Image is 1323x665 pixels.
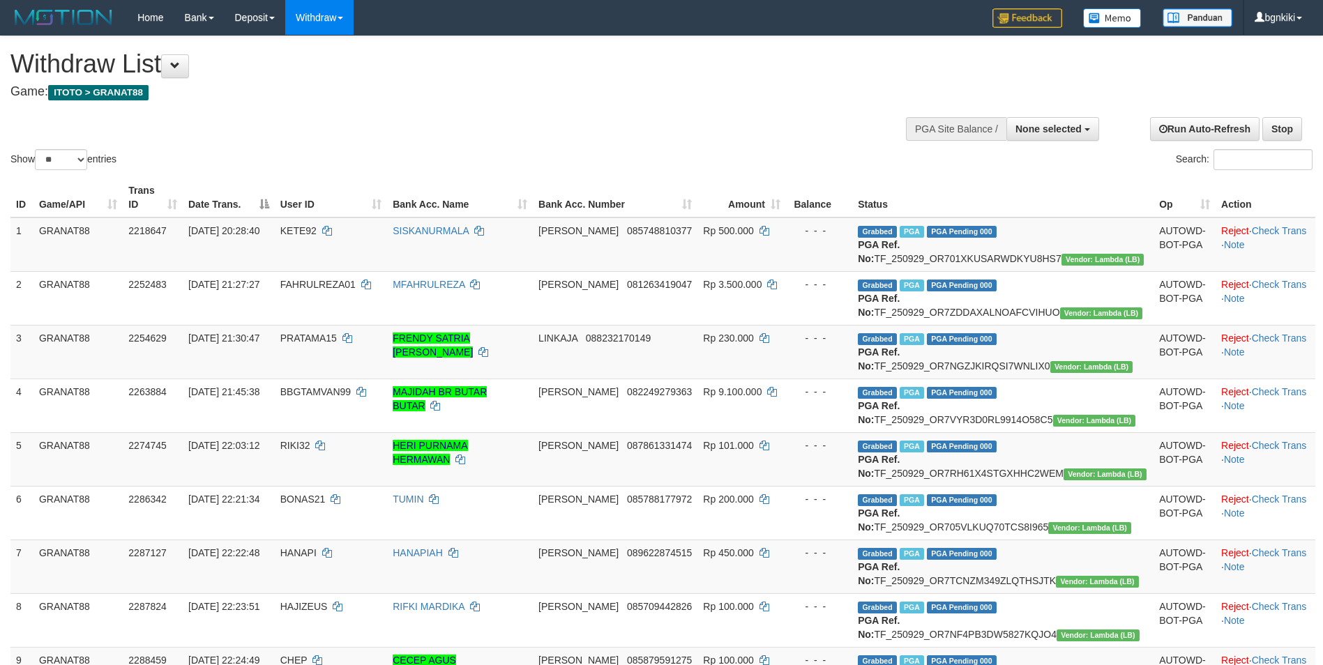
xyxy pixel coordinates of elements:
span: Vendor URL: https://dashboard.q2checkout.com/secure [1061,254,1144,266]
span: HAJIZEUS [280,601,328,612]
th: Trans ID: activate to sort column ascending [123,178,183,217]
a: MFAHRULREZA [393,279,464,290]
td: GRANAT88 [33,325,123,379]
td: TF_250929_OR701XKUSARWDKYU8HS7 [852,217,1154,272]
span: 2287824 [128,601,167,612]
span: Vendor URL: https://dashboard.q2checkout.com/secure [1060,307,1143,319]
span: HANAPI [280,547,317,558]
div: - - - [792,277,847,291]
span: [DATE] 22:03:12 [188,440,259,451]
span: Copy 087861331474 to clipboard [627,440,692,451]
td: TF_250929_OR7NGZJKIRQSI7WNLIX0 [852,325,1154,379]
span: BONAS21 [280,494,326,505]
select: Showentries [35,149,87,170]
img: Button%20Memo.svg [1083,8,1142,28]
td: AUTOWD-BOT-PGA [1154,432,1216,486]
td: AUTOWD-BOT-PGA [1154,593,1216,647]
a: Note [1224,615,1245,626]
span: PGA Pending [927,333,997,345]
th: Amount: activate to sort column ascending [697,178,786,217]
a: Note [1224,454,1245,465]
a: SISKANURMALA [393,225,469,236]
th: Bank Acc. Number: activate to sort column ascending [533,178,697,217]
b: PGA Ref. No: [858,239,900,264]
th: Game/API: activate to sort column ascending [33,178,123,217]
span: None selected [1015,123,1082,135]
span: Copy 085748810377 to clipboard [627,225,692,236]
span: Rp 9.100.000 [703,386,762,397]
span: [PERSON_NAME] [538,494,619,505]
td: 2 [10,271,33,325]
a: Note [1224,561,1245,572]
span: PGA Pending [927,280,997,291]
span: Copy 082249279363 to clipboard [627,386,692,397]
a: Note [1224,507,1245,519]
th: User ID: activate to sort column ascending [275,178,387,217]
td: AUTOWD-BOT-PGA [1154,379,1216,432]
div: - - - [792,224,847,238]
td: · · [1216,486,1315,540]
b: PGA Ref. No: [858,400,900,425]
td: TF_250929_OR7RH61X4STGXHHC2WEM [852,432,1154,486]
span: [DATE] 21:45:38 [188,386,259,397]
h1: Withdraw List [10,50,868,78]
td: 4 [10,379,33,432]
span: [PERSON_NAME] [538,440,619,451]
span: Rp 100.000 [703,601,753,612]
a: Reject [1221,601,1249,612]
a: RIFKI MARDIKA [393,601,464,612]
span: Vendor URL: https://dashboard.q2checkout.com/secure [1053,415,1136,427]
td: TF_250929_OR705VLKUQ70TCS8I965 [852,486,1154,540]
div: - - - [792,599,847,613]
span: Copy 085709442826 to clipboard [627,601,692,612]
span: PGA Pending [927,387,997,399]
a: Run Auto-Refresh [1150,117,1260,141]
th: Date Trans.: activate to sort column descending [183,178,275,217]
span: [DATE] 22:22:48 [188,547,259,558]
span: Rp 101.000 [703,440,753,451]
td: TF_250929_OR7VYR3D0RL9914O58C5 [852,379,1154,432]
span: Copy 088232170149 to clipboard [586,332,651,344]
th: ID [10,178,33,217]
span: PGA Pending [927,441,997,452]
a: Check Trans [1252,225,1307,236]
b: PGA Ref. No: [858,293,900,318]
span: Rp 3.500.000 [703,279,762,290]
span: Grabbed [858,387,897,399]
span: PGA Pending [927,602,997,613]
a: MAJIDAH BR BUTAR BUTAR [393,386,487,411]
img: Feedback.jpg [992,8,1062,28]
a: Note [1224,293,1245,304]
span: PGA Pending [927,226,997,238]
td: · · [1216,325,1315,379]
td: 7 [10,540,33,593]
b: PGA Ref. No: [858,561,900,586]
span: [PERSON_NAME] [538,225,619,236]
td: 3 [10,325,33,379]
td: AUTOWD-BOT-PGA [1154,486,1216,540]
a: Reject [1221,225,1249,236]
span: 2274745 [128,440,167,451]
span: PGA Pending [927,548,997,560]
span: Marked by bgnjimi [900,387,924,399]
span: LINKAJA [538,332,577,344]
span: [PERSON_NAME] [538,601,619,612]
td: · · [1216,540,1315,593]
span: ITOTO > GRANAT88 [48,85,149,100]
td: GRANAT88 [33,271,123,325]
span: PRATAMA15 [280,332,337,344]
span: 2286342 [128,494,167,505]
th: Op: activate to sort column ascending [1154,178,1216,217]
span: 2218647 [128,225,167,236]
a: Check Trans [1252,440,1307,451]
span: Copy 081263419047 to clipboard [627,279,692,290]
a: Note [1224,400,1245,411]
td: GRANAT88 [33,217,123,272]
span: Vendor URL: https://dashboard.q2checkout.com/secure [1057,629,1140,641]
span: Vendor URL: https://dashboard.q2checkout.com/secure [1050,361,1133,373]
div: - - - [792,546,847,560]
td: 1 [10,217,33,272]
span: Marked by bgnjimi [900,548,924,560]
span: 2252483 [128,279,167,290]
span: Grabbed [858,548,897,560]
